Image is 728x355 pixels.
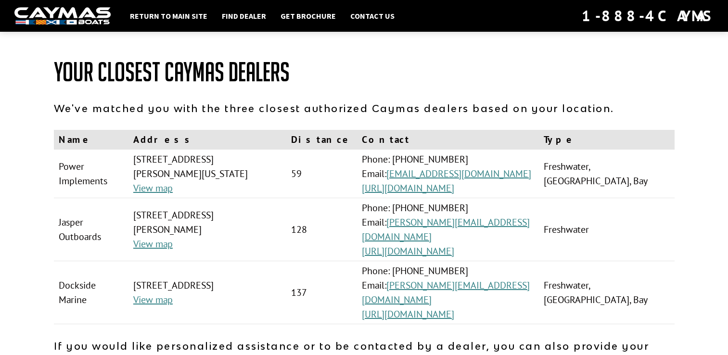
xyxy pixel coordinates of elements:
a: [PERSON_NAME][EMAIL_ADDRESS][DOMAIN_NAME] [362,216,530,243]
a: Get Brochure [276,10,341,22]
a: [URL][DOMAIN_NAME] [362,245,454,257]
td: Phone: [PHONE_NUMBER] Email: [357,261,539,324]
p: We've matched you with the three closest authorized Caymas dealers based on your location. [54,101,675,115]
a: View map [133,293,173,306]
a: Find Dealer [217,10,271,22]
td: 137 [286,261,357,324]
td: Dockside Marine [54,261,128,324]
img: white-logo-c9c8dbefe5ff5ceceb0f0178aa75bf4bb51f6bca0971e226c86eb53dfe498488.png [14,7,111,25]
a: [URL][DOMAIN_NAME] [362,182,454,194]
td: 59 [286,150,357,198]
td: [STREET_ADDRESS][PERSON_NAME] [128,198,286,261]
a: Return to main site [125,10,212,22]
th: Type [539,130,675,150]
td: Freshwater, [GEOGRAPHIC_DATA], Bay [539,261,675,324]
th: Contact [357,130,539,150]
td: Jasper Outboards [54,198,128,261]
a: [PERSON_NAME][EMAIL_ADDRESS][DOMAIN_NAME] [362,279,530,306]
th: Address [128,130,286,150]
td: Phone: [PHONE_NUMBER] Email: [357,150,539,198]
a: Contact Us [345,10,399,22]
td: Phone: [PHONE_NUMBER] Email: [357,198,539,261]
a: [EMAIL_ADDRESS][DOMAIN_NAME] [386,167,531,180]
td: Power Implements [54,150,128,198]
td: Freshwater [539,198,675,261]
th: Name [54,130,128,150]
a: View map [133,238,173,250]
div: 1-888-4CAYMAS [582,5,714,26]
td: [STREET_ADDRESS] [128,261,286,324]
a: [URL][DOMAIN_NAME] [362,308,454,320]
h1: Your Closest Caymas Dealers [54,58,675,87]
td: Freshwater, [GEOGRAPHIC_DATA], Bay [539,150,675,198]
a: View map [133,182,173,194]
td: 128 [286,198,357,261]
th: Distance [286,130,357,150]
td: [STREET_ADDRESS][PERSON_NAME][US_STATE] [128,150,286,198]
